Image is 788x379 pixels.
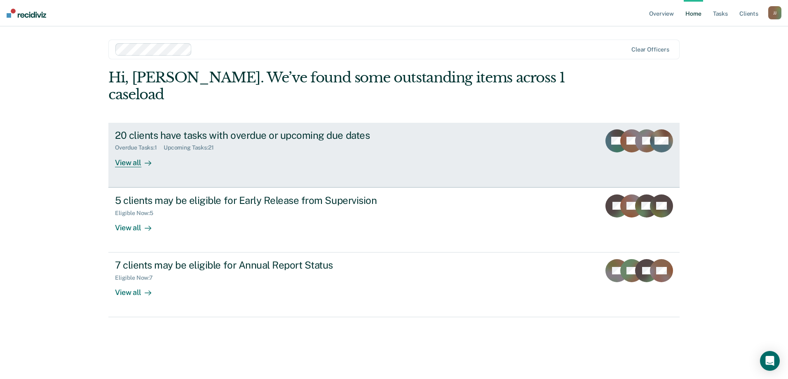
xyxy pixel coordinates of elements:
[108,187,680,253] a: 5 clients may be eligible for Early Release from SupervisionEligible Now:5View all
[115,274,159,281] div: Eligible Now : 7
[115,281,161,297] div: View all
[115,210,160,217] div: Eligible Now : 5
[7,9,46,18] img: Recidiviz
[115,194,404,206] div: 5 clients may be eligible for Early Release from Supervision
[115,216,161,232] div: View all
[768,6,781,19] button: JJ
[108,69,565,103] div: Hi, [PERSON_NAME]. We’ve found some outstanding items across 1 caseload
[115,129,404,141] div: 20 clients have tasks with overdue or upcoming due dates
[768,6,781,19] div: J J
[108,253,680,317] a: 7 clients may be eligible for Annual Report StatusEligible Now:7View all
[631,46,669,53] div: Clear officers
[115,151,161,167] div: View all
[115,259,404,271] div: 7 clients may be eligible for Annual Report Status
[115,144,164,151] div: Overdue Tasks : 1
[760,351,780,371] div: Open Intercom Messenger
[108,123,680,187] a: 20 clients have tasks with overdue or upcoming due datesOverdue Tasks:1Upcoming Tasks:21View all
[164,144,220,151] div: Upcoming Tasks : 21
